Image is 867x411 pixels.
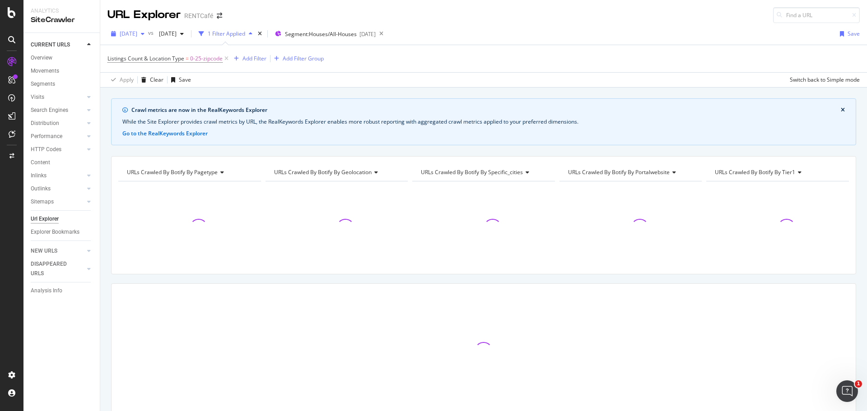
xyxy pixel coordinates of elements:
[131,106,841,114] div: Crawl metrics are now in the RealKeywords Explorer
[242,55,266,62] div: Add Filter
[107,73,134,87] button: Apply
[31,79,93,89] a: Segments
[120,30,137,37] span: 2025 Oct. 14th
[107,55,184,62] span: Listings Count & Location Type
[195,27,256,41] button: 1 Filter Applied
[31,171,84,180] a: Inlinks
[31,184,51,194] div: Outlinks
[773,7,860,23] input: Find a URL
[848,30,860,37] div: Save
[31,214,93,224] a: Url Explorer
[421,168,523,176] span: URLs Crawled By Botify By specific_cities
[566,165,694,180] h4: URLs Crawled By Botify By portalwebsite
[31,246,57,256] div: NEW URLS
[31,53,93,63] a: Overview
[31,7,93,15] div: Analytics
[31,92,84,102] a: Visits
[31,214,59,224] div: Url Explorer
[111,98,856,145] div: info banner
[839,104,847,116] button: close banner
[359,30,376,38] div: [DATE]
[190,52,223,65] span: 0-25-zipcode
[148,29,155,37] span: vs
[31,286,93,296] a: Analysis Info
[270,53,324,64] button: Add Filter Group
[786,73,860,87] button: Switch back to Simple mode
[31,92,44,102] div: Visits
[230,53,266,64] button: Add Filter
[31,132,84,141] a: Performance
[31,197,84,207] a: Sitemaps
[31,40,84,50] a: CURRENT URLS
[217,13,222,19] div: arrow-right-arrow-left
[31,158,50,167] div: Content
[122,129,208,138] button: Go to the RealKeywords Explorer
[184,11,213,20] div: RENTCafé
[107,7,181,23] div: URL Explorer
[31,106,84,115] a: Search Engines
[855,380,862,388] span: 1
[31,259,84,278] a: DISAPPEARED URLS
[31,197,54,207] div: Sitemaps
[715,168,795,176] span: URLs Crawled By Botify By tier1
[31,158,93,167] a: Content
[790,76,860,83] div: Switch back to Simple mode
[155,27,187,41] button: [DATE]
[31,79,55,89] div: Segments
[31,15,93,25] div: SiteCrawler
[271,27,376,41] button: Segment:Houses/All-Houses[DATE]
[31,145,84,154] a: HTTP Codes
[120,76,134,83] div: Apply
[31,66,59,76] div: Movements
[31,227,79,237] div: Explorer Bookmarks
[31,227,93,237] a: Explorer Bookmarks
[568,168,670,176] span: URLs Crawled By Botify By portalwebsite
[31,106,68,115] div: Search Engines
[31,66,93,76] a: Movements
[127,168,218,176] span: URLs Crawled By Botify By pagetype
[125,165,253,180] h4: URLs Crawled By Botify By pagetype
[150,76,163,83] div: Clear
[274,168,372,176] span: URLs Crawled By Botify By geolocation
[256,29,264,38] div: times
[419,165,547,180] h4: URLs Crawled By Botify By specific_cities
[283,55,324,62] div: Add Filter Group
[31,132,62,141] div: Performance
[31,53,52,63] div: Overview
[168,73,191,87] button: Save
[138,73,163,87] button: Clear
[208,30,245,37] div: 1 Filter Applied
[285,30,357,38] span: Segment: Houses/All-Houses
[836,27,860,41] button: Save
[713,165,841,180] h4: URLs Crawled By Botify By tier1
[107,27,148,41] button: [DATE]
[179,76,191,83] div: Save
[122,118,845,126] div: While the Site Explorer provides crawl metrics by URL, the RealKeywords Explorer enables more rob...
[31,259,76,278] div: DISAPPEARED URLS
[155,30,177,37] span: 2025 Jul. 29th
[836,380,858,402] iframe: Intercom live chat
[31,40,70,50] div: CURRENT URLS
[186,55,189,62] span: =
[31,286,62,296] div: Analysis Info
[31,145,61,154] div: HTTP Codes
[31,171,47,180] div: Inlinks
[31,119,59,128] div: Distribution
[31,246,84,256] a: NEW URLS
[272,165,400,180] h4: URLs Crawled By Botify By geolocation
[31,119,84,128] a: Distribution
[31,184,84,194] a: Outlinks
